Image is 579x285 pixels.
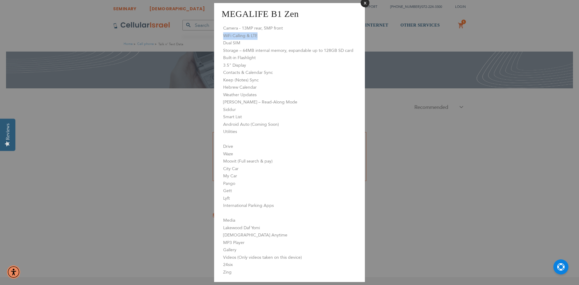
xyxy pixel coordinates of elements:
[223,165,356,173] li: City Car
[223,113,356,121] li: Smart List
[223,261,356,269] li: 24six
[5,123,11,140] div: Reviews
[223,150,356,158] li: Waze
[223,77,356,84] li: Keep (Notes) Sync
[223,180,356,188] li: Pango
[223,84,356,91] li: Hebrew Calendar
[223,232,356,239] li: [DEMOGRAPHIC_DATA] Anytime
[223,195,356,202] li: Lyft
[223,32,356,40] li: WiFi Calling & LTE
[223,187,356,195] li: Gett
[223,40,356,47] li: Dual SIM
[223,217,356,276] ul: Media
[223,106,356,114] li: Siddur
[223,202,356,210] li: International Parking Apps
[223,128,356,136] li: Utilities
[223,69,356,77] li: Contacts & Calendar Sync
[223,47,356,55] li: Storage – 64MB internal memory, expandable up to 128GB SD card
[223,91,356,99] li: Weather Updates
[223,143,356,210] ul: Drive
[223,62,356,69] li: 3.5" Display
[223,173,356,180] li: My Car
[223,269,356,276] li: Zing
[7,265,20,279] div: Accessibility Menu
[223,54,356,62] li: Built-in Flashlight
[223,25,356,32] li: Camera - 13MP rear, 5MP front
[223,239,356,247] li: MP3 Player
[219,8,360,21] h1: MEGALIFE B1 Zen
[223,99,356,106] li: [PERSON_NAME] – Read-Along Mode
[223,121,356,128] li: Android Auto (Coming Soon)
[223,254,356,261] li: Videos (Only videos taken on this device)
[223,246,356,254] li: Gallery
[223,158,356,165] li: Moovit (Full search & pay)
[223,224,356,232] li: Lakewood Daf Yomi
